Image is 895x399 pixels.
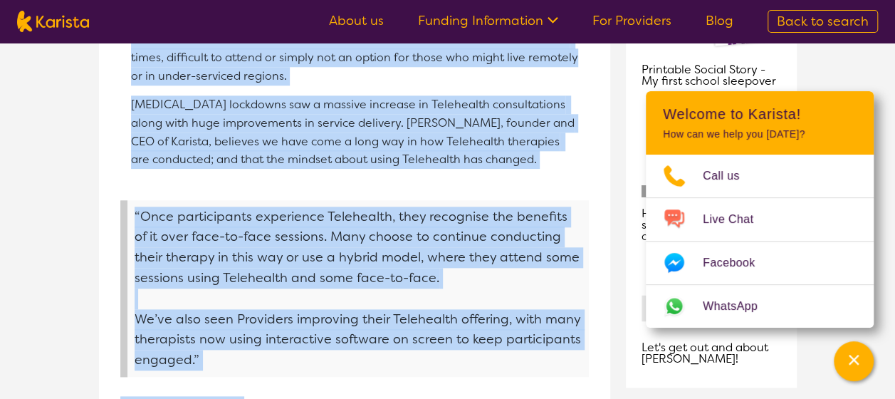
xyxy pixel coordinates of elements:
img: Let's get out and about Victoria! [642,259,781,331]
span: Call us [703,165,757,187]
span: WhatsApp [703,296,775,317]
img: How can physiotherapy support someone with a disability? [642,104,781,197]
img: Karista logo [17,11,89,32]
span: Back to search [777,13,869,30]
p: How can physiotherapy support someone with a disability? [642,208,781,242]
p: Most Allied Health and Disability providers offer Telehealth consultations. They are a convenient... [131,12,578,85]
a: Web link opens in a new tab. [646,285,874,328]
a: About us [329,12,384,29]
a: For Providers [592,12,671,29]
p: Printable Social Story - My first school sleepover [642,64,781,87]
p: How can we help you [DATE]? [663,128,857,140]
blockquote: “Once participants experience Telehealth, they recognise the benefits of it over face-to-face ses... [120,200,589,377]
a: Let's get out and about Victoria!Let's get out and about [PERSON_NAME]! [642,242,781,364]
h2: Welcome to Karista! [663,105,857,123]
a: How can physiotherapy support someone with a disability?How can physiotherapy support someone wit... [642,87,781,242]
a: Back to search [768,10,878,33]
ul: Choose channel [646,155,874,328]
p: [MEDICAL_DATA] lockdowns saw a massive increase in Telehealth consultations along with huge impro... [131,95,578,168]
span: Facebook [703,252,772,274]
button: Channel Menu [834,341,874,381]
span: Live Chat [703,209,770,230]
a: Blog [706,12,733,29]
p: Let's get out and about [PERSON_NAME]! [642,342,781,365]
a: Funding Information [418,12,558,29]
div: Channel Menu [646,91,874,328]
